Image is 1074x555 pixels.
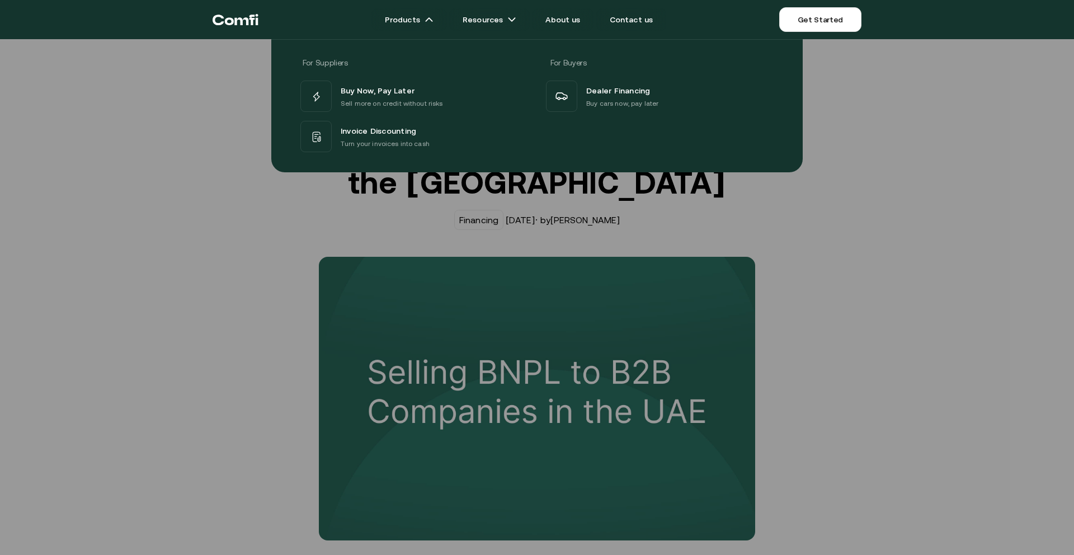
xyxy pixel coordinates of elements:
[298,119,530,154] a: Invoice DiscountingTurn your invoices into cash
[544,78,776,114] a: Dealer FinancingBuy cars now, pay later
[532,8,593,31] a: About us
[550,58,587,67] span: For Buyers
[341,83,414,98] span: Buy Now, Pay Later
[596,8,667,31] a: Contact us
[586,98,658,109] p: Buy cars now, pay later
[779,7,861,32] a: Get Started
[341,98,443,109] p: Sell more on credit without risks
[586,83,651,98] span: Dealer Financing
[507,15,516,24] img: arrow icons
[449,8,530,31] a: Resourcesarrow icons
[371,8,447,31] a: Productsarrow icons
[341,124,416,138] span: Invoice Discounting
[303,58,347,67] span: For Suppliers
[341,138,430,149] p: Turn your invoices into cash
[425,15,434,24] img: arrow icons
[298,78,530,114] a: Buy Now, Pay LaterSell more on credit without risks
[213,3,258,36] a: Return to the top of the Comfi home page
